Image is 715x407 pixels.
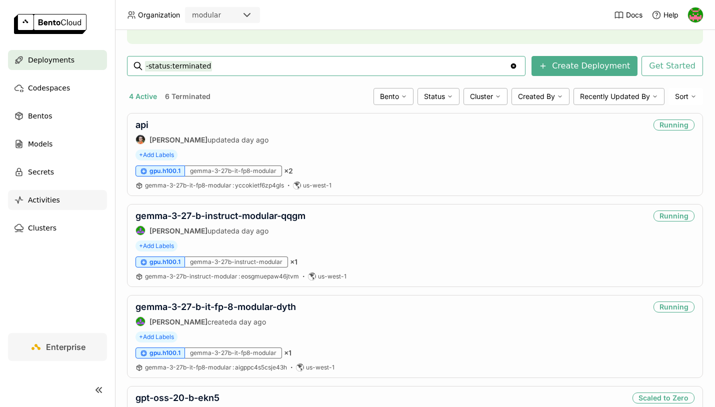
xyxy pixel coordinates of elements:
div: gemma-3-27b-instruct-modular [185,256,288,267]
div: Running [653,119,694,130]
strong: [PERSON_NAME] [149,226,207,235]
span: gpu.h100.1 [149,258,180,266]
button: Create Deployment [531,56,637,76]
button: 6 Terminated [163,90,212,103]
div: Cluster [463,88,507,105]
div: Created By [511,88,569,105]
span: Bento [380,92,399,101]
span: a day ago [235,135,268,144]
div: Bento [373,88,413,105]
span: a day ago [235,226,268,235]
span: Deployments [28,54,74,66]
span: Models [28,138,52,150]
span: Cluster [470,92,493,101]
input: Selected modular. [222,10,223,20]
div: updated [135,134,268,144]
span: gpu.h100.1 [149,167,180,175]
span: Activities [28,194,60,206]
div: created [135,316,296,326]
a: Bentos [8,106,107,126]
span: Sort [675,92,688,101]
span: × 1 [284,348,291,357]
div: updated [135,225,305,235]
span: : [232,181,234,189]
span: × 2 [284,166,293,175]
span: Secrets [28,166,54,178]
a: Docs [614,10,642,20]
span: Created By [518,92,555,101]
div: modular [192,10,221,20]
span: Recently Updated By [580,92,650,101]
span: +Add Labels [135,149,177,160]
span: Codespaces [28,82,70,94]
span: gemma-3-27b-it-fp8-modular aigppc4s5csje43h [145,363,287,371]
div: gemma-3-27b-it-fp8-modular [185,347,282,358]
img: Sean Sheng [136,135,145,144]
div: gemma-3-27b-it-fp8-modular [185,165,282,176]
button: 4 Active [127,90,159,103]
input: Search [145,58,509,74]
div: Status [417,88,459,105]
div: Help [651,10,678,20]
div: Running [653,301,694,312]
span: : [238,272,240,280]
div: Recently Updated By [573,88,664,105]
a: Enterprise [8,333,107,361]
a: Secrets [8,162,107,182]
a: Clusters [8,218,107,238]
a: gemma-3-27b-instruct-modular:eosgmuepaw46jtvm [145,272,299,280]
strong: [PERSON_NAME] [149,135,207,144]
div: Scaled to Zero [632,392,694,403]
span: +Add Labels [135,240,177,251]
span: gemma-3-27b-it-fp8-modular yccokietf6zp4gls [145,181,284,189]
div: Sort [668,88,703,105]
span: : [232,363,234,371]
span: us-west-1 [306,363,334,371]
span: a day ago [233,317,266,326]
img: Shenyang Zhao [136,317,145,326]
img: Eve Weinberg [688,7,703,22]
strong: [PERSON_NAME] [149,317,207,326]
span: Docs [626,10,642,19]
button: Get Started [641,56,703,76]
a: gemma-3-27-b-instruct-modular-qqgm [135,210,305,221]
span: gemma-3-27b-instruct-modular eosgmuepaw46jtvm [145,272,299,280]
span: us-west-1 [318,272,346,280]
a: gemma-3-27b-it-fp8-modular:aigppc4s5csje43h [145,363,287,371]
span: Clusters [28,222,56,234]
a: gpt-oss-20-b-ekn5 [135,392,219,403]
span: us-west-1 [303,181,331,189]
span: Status [424,92,445,101]
a: Codespaces [8,78,107,98]
img: logo [14,14,86,34]
a: Models [8,134,107,154]
a: api [135,119,148,130]
span: × 1 [290,257,297,266]
a: gemma-3-27-b-it-fp-8-modular-dyth [135,301,296,312]
span: Organization [138,10,180,19]
a: gemma-3-27b-it-fp8-modular:yccokietf6zp4gls [145,181,284,189]
a: Activities [8,190,107,210]
span: +Add Labels [135,331,177,342]
a: Deployments [8,50,107,70]
span: gpu.h100.1 [149,349,180,357]
span: Help [663,10,678,19]
img: Shenyang Zhao [136,226,145,235]
div: Running [653,210,694,221]
span: Bentos [28,110,52,122]
svg: Clear value [509,62,517,70]
span: Enterprise [46,342,85,352]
